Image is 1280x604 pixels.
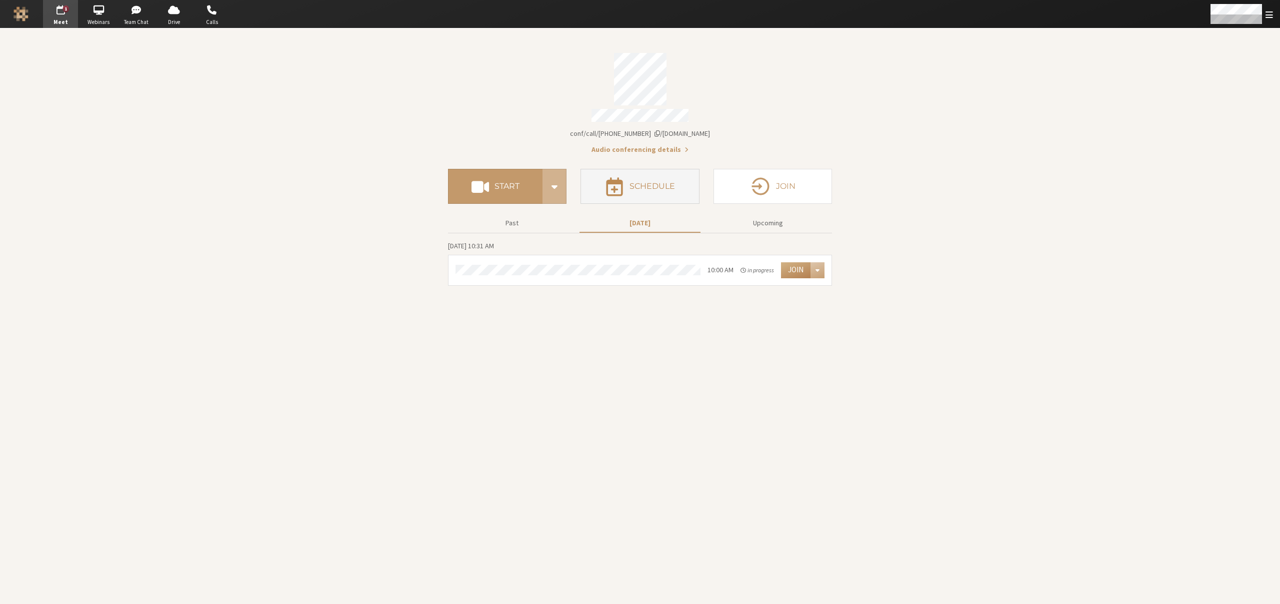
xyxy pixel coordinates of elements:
h4: Schedule [629,182,675,190]
button: Start [448,169,542,204]
button: [DATE] [579,214,700,232]
div: 1 [63,5,69,12]
span: Team Chat [119,18,154,26]
h4: Join [776,182,795,190]
button: Upcoming [707,214,828,232]
span: Copy my meeting room link [570,129,710,138]
button: Join [713,169,832,204]
span: Webinars [81,18,116,26]
span: Drive [156,18,191,26]
img: Iotum [13,6,28,21]
button: Audio conferencing details [591,144,688,155]
button: Past [451,214,572,232]
span: Meet [43,18,78,26]
span: Calls [194,18,229,26]
iframe: Chat [1255,578,1272,597]
div: 10:00 AM [707,265,733,275]
section: Account details [448,46,832,155]
span: [DATE] 10:31 AM [448,241,494,250]
div: Open menu [810,262,824,278]
div: Start conference options [542,169,566,204]
button: Join [781,262,810,278]
button: Copy my meeting room linkCopy my meeting room link [570,128,710,139]
button: Schedule [580,169,699,204]
h4: Start [494,182,519,190]
section: Today's Meetings [448,240,832,286]
em: in progress [740,266,774,275]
